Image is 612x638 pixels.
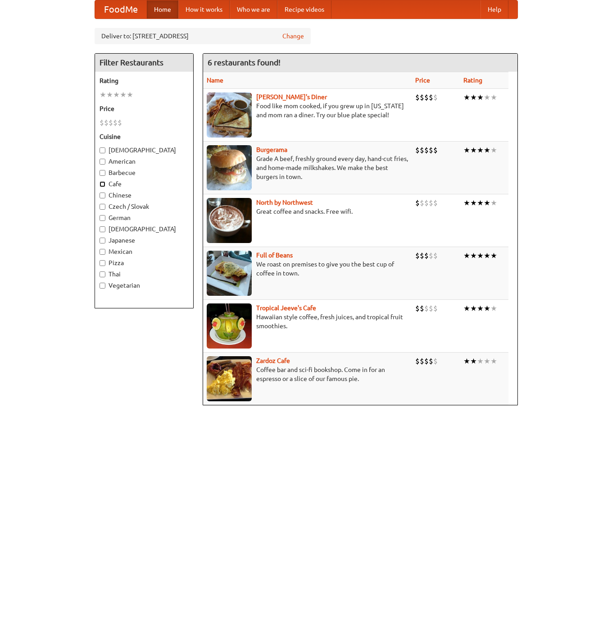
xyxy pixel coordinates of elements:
[484,303,490,313] li: ★
[481,0,508,18] a: Help
[429,303,433,313] li: $
[477,356,484,366] li: ★
[100,247,189,256] label: Mexican
[207,77,223,84] a: Name
[484,92,490,102] li: ★
[100,76,189,85] h5: Rating
[100,283,105,289] input: Vegetarian
[207,303,252,349] img: jeeves.jpg
[490,356,497,366] li: ★
[207,260,408,278] p: We roast on premises to give you the best cup of coffee in town.
[207,154,408,181] p: Grade A beef, freshly ground every day, hand-cut fries, and home-made milkshakes. We make the bes...
[484,145,490,155] li: ★
[277,0,331,18] a: Recipe videos
[420,198,424,208] li: $
[477,198,484,208] li: ★
[109,118,113,128] li: $
[490,198,497,208] li: ★
[100,168,189,177] label: Barbecue
[100,238,105,243] input: Japanese
[477,92,484,102] li: ★
[433,145,438,155] li: $
[178,0,230,18] a: How it works
[100,179,189,188] label: Cafe
[470,303,477,313] li: ★
[433,198,438,208] li: $
[208,58,281,67] ng-pluralize: 6 restaurants found!
[118,118,122,128] li: $
[256,199,313,206] a: North by Northwest
[106,90,113,100] li: ★
[100,258,189,267] label: Pizza
[463,303,470,313] li: ★
[424,251,429,261] li: $
[256,252,293,259] a: Full of Beans
[470,92,477,102] li: ★
[256,146,287,153] a: Burgerama
[113,118,118,128] li: $
[207,145,252,190] img: burgerama.jpg
[424,198,429,208] li: $
[433,303,438,313] li: $
[415,145,420,155] li: $
[256,93,327,101] a: [PERSON_NAME]'s Diner
[477,145,484,155] li: ★
[429,198,433,208] li: $
[100,191,189,200] label: Chinese
[95,54,193,72] h4: Filter Restaurants
[470,198,477,208] li: ★
[207,92,252,138] img: sallys.jpg
[100,236,189,245] label: Japanese
[470,145,477,155] li: ★
[100,271,105,277] input: Thai
[95,0,147,18] a: FoodMe
[256,304,316,312] b: Tropical Jeeve's Cafe
[424,356,429,366] li: $
[207,198,252,243] img: north.jpg
[424,92,429,102] li: $
[433,356,438,366] li: $
[100,249,105,255] input: Mexican
[256,357,290,364] a: Zardoz Cafe
[100,90,106,100] li: ★
[207,365,408,383] p: Coffee bar and sci-fi bookshop. Come in for an espresso or a slice of our famous pie.
[433,251,438,261] li: $
[477,303,484,313] li: ★
[100,159,105,165] input: American
[100,193,105,198] input: Chinese
[100,226,105,232] input: [DEMOGRAPHIC_DATA]
[463,92,470,102] li: ★
[100,204,105,210] input: Czech / Slovak
[207,207,408,216] p: Great coffee and snacks. Free wifi.
[484,356,490,366] li: ★
[429,251,433,261] li: $
[433,92,438,102] li: $
[463,145,470,155] li: ★
[424,145,429,155] li: $
[429,356,433,366] li: $
[100,104,189,113] h5: Price
[415,251,420,261] li: $
[207,356,252,401] img: zardoz.jpg
[415,92,420,102] li: $
[429,145,433,155] li: $
[100,132,189,141] h5: Cuisine
[420,303,424,313] li: $
[100,225,189,234] label: [DEMOGRAPHIC_DATA]
[120,90,127,100] li: ★
[100,260,105,266] input: Pizza
[415,356,420,366] li: $
[127,90,133,100] li: ★
[100,213,189,222] label: German
[100,181,105,187] input: Cafe
[100,281,189,290] label: Vegetarian
[463,356,470,366] li: ★
[415,198,420,208] li: $
[484,251,490,261] li: ★
[113,90,120,100] li: ★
